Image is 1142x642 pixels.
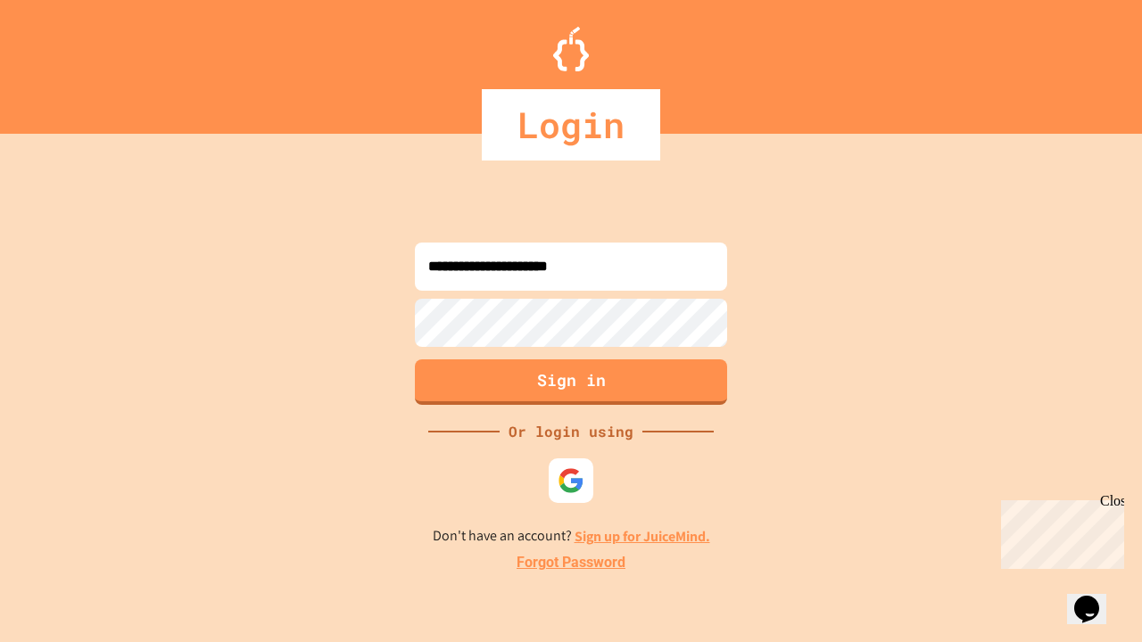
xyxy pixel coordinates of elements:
div: Chat with us now!Close [7,7,123,113]
iframe: chat widget [994,493,1124,569]
img: Logo.svg [553,27,589,71]
div: Login [482,89,660,160]
img: google-icon.svg [558,467,584,494]
p: Don't have an account? [433,525,710,547]
iframe: chat widget [1067,571,1124,624]
a: Forgot Password [517,552,625,573]
a: Sign up for JuiceMind. [575,527,710,546]
div: Or login using [500,421,642,442]
button: Sign in [415,359,727,405]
